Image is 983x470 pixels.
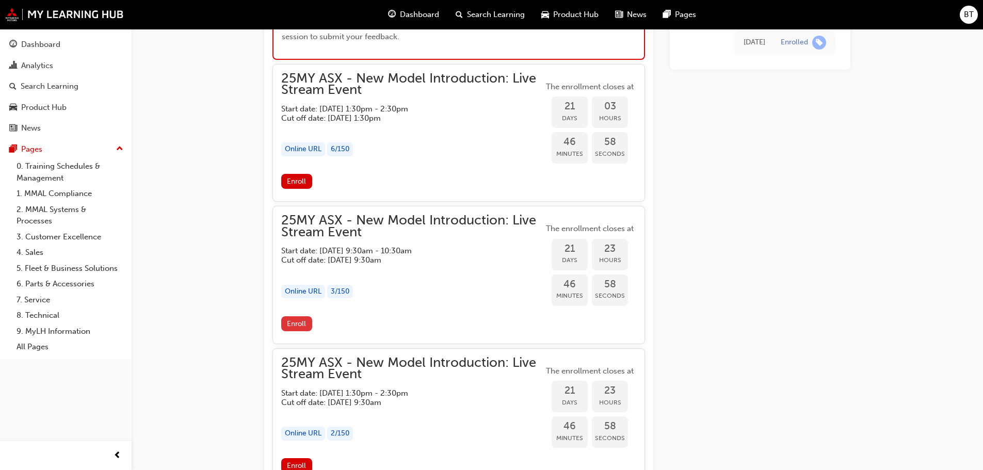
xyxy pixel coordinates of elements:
button: BT [960,6,978,24]
span: Hours [592,397,628,409]
span: BT [964,9,974,21]
a: 8. Technical [12,307,127,323]
span: News [627,9,647,21]
span: news-icon [615,8,623,21]
span: Hours [592,112,628,124]
div: Dashboard [21,39,60,51]
span: Pages [675,9,696,21]
a: Search Learning [4,77,127,96]
a: news-iconNews [607,4,655,25]
span: 58 [592,136,628,148]
a: 1. MMAL Compliance [12,186,127,202]
span: Enroll [287,461,306,470]
a: 2. MMAL Systems & Processes [12,202,127,229]
img: mmal [5,8,124,21]
span: pages-icon [9,145,17,154]
span: Hours [592,254,628,266]
span: Enroll [287,177,306,186]
a: Product Hub [4,98,127,117]
span: 46 [552,136,588,148]
span: The enrollment closes at [543,365,636,377]
span: 25MY ASX - New Model Introduction: Live Stream Event [281,357,543,380]
span: Minutes [552,290,588,302]
a: News [4,119,127,138]
span: Search Learning [467,9,525,21]
button: DashboardAnalyticsSearch LearningProduct HubNews [4,33,127,140]
div: Mon Sep 29 2025 15:43:02 GMT+1000 (Australian Eastern Standard Time) [744,37,765,48]
a: 3. Customer Excellence [12,229,127,245]
h5: Cut off date: [DATE] 9:30am [281,255,527,265]
h5: Cut off date: [DATE] 9:30am [281,398,527,407]
span: Minutes [552,432,588,444]
a: 0. Training Schedules & Management [12,158,127,186]
h5: Start date: [DATE] 9:30am - 10:30am [281,246,527,255]
span: Seconds [592,432,628,444]
span: guage-icon [9,40,17,50]
span: 23 [592,243,628,255]
span: learningRecordVerb_ENROLL-icon [812,36,826,50]
span: up-icon [116,142,123,156]
span: 25MY ASX - New Model Introduction: Live Stream Event [281,215,543,238]
span: Seconds [592,290,628,302]
button: Enroll [281,174,312,189]
a: 6. Parts & Accessories [12,276,127,292]
a: 5. Fleet & Business Solutions [12,261,127,277]
span: guage-icon [388,8,396,21]
h5: Start date: [DATE] 1:30pm - 2:30pm [281,388,527,398]
span: Seconds [592,148,628,160]
span: Days [552,112,588,124]
span: 58 [592,420,628,432]
div: 6 / 150 [327,142,353,156]
span: Days [552,254,588,266]
span: Minutes [552,148,588,160]
button: 25MY ASX - New Model Introduction: Live Stream EventStart date: [DATE] 9:30am - 10:30am Cut off d... [281,215,636,335]
span: Dashboard [400,9,439,21]
span: car-icon [9,103,17,112]
a: search-iconSearch Learning [447,4,533,25]
span: car-icon [541,8,549,21]
span: news-icon [9,124,17,133]
span: Enroll [287,319,306,328]
div: Online URL [281,142,325,156]
span: 46 [552,279,588,290]
span: 46 [552,420,588,432]
div: 2 / 150 [327,427,353,441]
div: Pages [21,143,42,155]
a: Analytics [4,56,127,75]
button: Pages [4,140,127,159]
div: Search Learning [21,80,78,92]
span: 21 [552,385,588,397]
span: 23 [592,385,628,397]
h5: Cut off date: [DATE] 1:30pm [281,114,527,123]
div: Online URL [281,285,325,299]
a: guage-iconDashboard [380,4,447,25]
a: 9. MyLH Information [12,323,127,339]
button: Enroll [281,316,312,331]
a: pages-iconPages [655,4,704,25]
div: Enrolled [781,38,808,47]
span: prev-icon [114,449,121,462]
span: The enrollment closes at [543,81,636,93]
span: 21 [552,243,588,255]
div: Online URL [281,427,325,441]
a: 7. Service [12,292,127,308]
span: chart-icon [9,61,17,71]
div: News [21,122,41,134]
span: 25MY ASX - New Model Introduction: Live Stream Event [281,73,543,96]
div: Analytics [21,60,53,72]
span: 03 [592,101,628,112]
span: 58 [592,279,628,290]
span: We value your feedback on these sessions. Please access the feedback link provided in the session... [282,20,606,41]
span: pages-icon [663,8,671,21]
span: search-icon [9,82,17,91]
div: Product Hub [21,102,67,114]
a: car-iconProduct Hub [533,4,607,25]
span: 21 [552,101,588,112]
span: Product Hub [553,9,599,21]
a: All Pages [12,339,127,355]
a: 4. Sales [12,245,127,261]
button: 25MY ASX - New Model Introduction: Live Stream EventStart date: [DATE] 1:30pm - 2:30pm Cut off da... [281,73,636,193]
h5: Start date: [DATE] 1:30pm - 2:30pm [281,104,527,114]
span: search-icon [456,8,463,21]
